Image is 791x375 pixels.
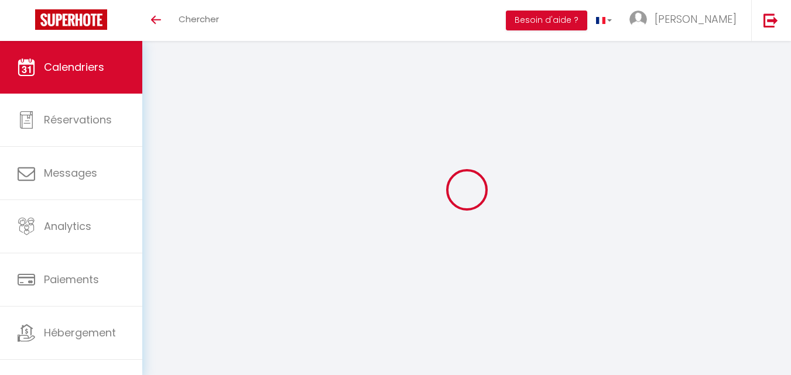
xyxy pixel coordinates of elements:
[44,272,99,287] span: Paiements
[44,166,97,180] span: Messages
[44,112,112,127] span: Réservations
[506,11,587,30] button: Besoin d'aide ?
[629,11,647,28] img: ...
[44,60,104,74] span: Calendriers
[44,219,91,233] span: Analytics
[35,9,107,30] img: Super Booking
[179,13,219,25] span: Chercher
[655,12,737,26] span: [PERSON_NAME]
[44,325,116,340] span: Hébergement
[763,13,778,27] img: logout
